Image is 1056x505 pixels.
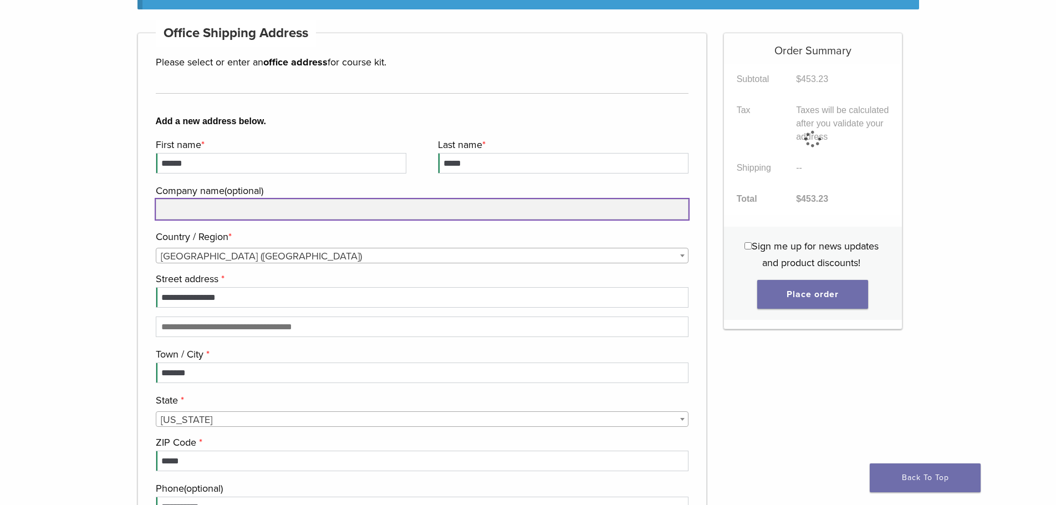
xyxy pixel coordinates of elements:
[156,480,686,497] label: Phone
[752,240,879,269] span: Sign me up for news updates and product discounts!
[156,136,404,153] label: First name
[156,54,689,70] p: Please select or enter an for course kit.
[156,20,317,47] h4: Office Shipping Address
[156,248,688,264] span: United States (US)
[156,346,686,363] label: Town / City
[156,115,689,128] b: Add a new address below.
[724,33,902,58] h5: Order Summary
[225,185,263,197] span: (optional)
[757,280,868,309] button: Place order
[870,463,981,492] a: Back To Top
[156,228,686,245] label: Country / Region
[156,392,686,409] label: State
[438,136,686,153] label: Last name
[184,482,223,494] span: (optional)
[156,182,686,199] label: Company name
[744,242,752,249] input: Sign me up for news updates and product discounts!
[156,411,689,427] span: State
[156,412,688,427] span: Colorado
[156,271,686,287] label: Street address
[156,434,686,451] label: ZIP Code
[156,248,689,263] span: Country / Region
[263,56,328,68] strong: office address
